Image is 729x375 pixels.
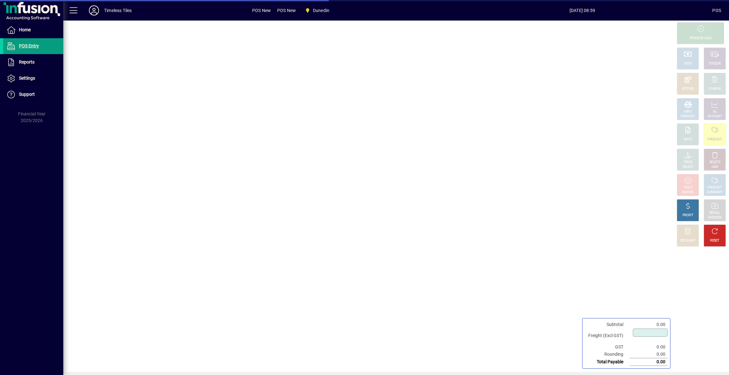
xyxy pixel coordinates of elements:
div: CHEQUE [709,61,721,66]
span: Dunedin [302,5,332,16]
div: POS [712,5,721,15]
div: PRODUCT [707,137,722,142]
td: 0.00 [630,343,668,351]
div: RECALL [709,211,720,215]
td: Total Payable [585,358,630,366]
td: 0.00 [630,351,668,358]
div: HOLD [684,185,692,190]
div: PROCESS SALE [689,36,712,41]
div: PRODUCT [681,114,695,119]
td: GST [585,343,630,351]
a: Home [3,22,63,38]
span: Reports [19,59,34,65]
td: 0.00 [630,321,668,328]
a: Reports [3,54,63,70]
div: MISC [684,109,692,114]
div: RESET [710,238,720,243]
a: Settings [3,71,63,86]
a: Support [3,87,63,102]
div: GL [713,109,717,114]
span: Dunedin [313,5,329,15]
div: NOTE [684,137,692,142]
span: POS Entry [19,43,39,48]
div: LINE [712,165,718,169]
td: Subtotal [585,321,630,328]
div: DELETE [709,160,720,165]
span: [DATE] 08:59 [452,5,713,15]
div: EFTPOS [682,87,694,91]
div: CASH [684,61,692,66]
div: ACCOUNT [707,114,722,119]
div: DISCOUNT [680,238,695,243]
span: Home [19,27,31,32]
span: Support [19,92,35,97]
div: Timeless Tiles [104,5,132,15]
div: INVOICES [708,215,721,220]
div: PROFIT [682,213,693,218]
div: PRICE [684,160,692,165]
span: POS New [277,5,296,15]
div: SUMMARY [707,190,723,195]
td: Rounding [585,351,630,358]
span: Settings [19,76,35,81]
div: PRODUCT [707,185,722,190]
td: 0.00 [630,358,668,366]
div: CHARGE [709,87,721,91]
div: SELECT [682,165,694,169]
div: INVOICE [682,190,694,195]
button: Profile [84,5,104,16]
td: Freight (Excl GST) [585,328,630,343]
span: POS New [252,5,271,15]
